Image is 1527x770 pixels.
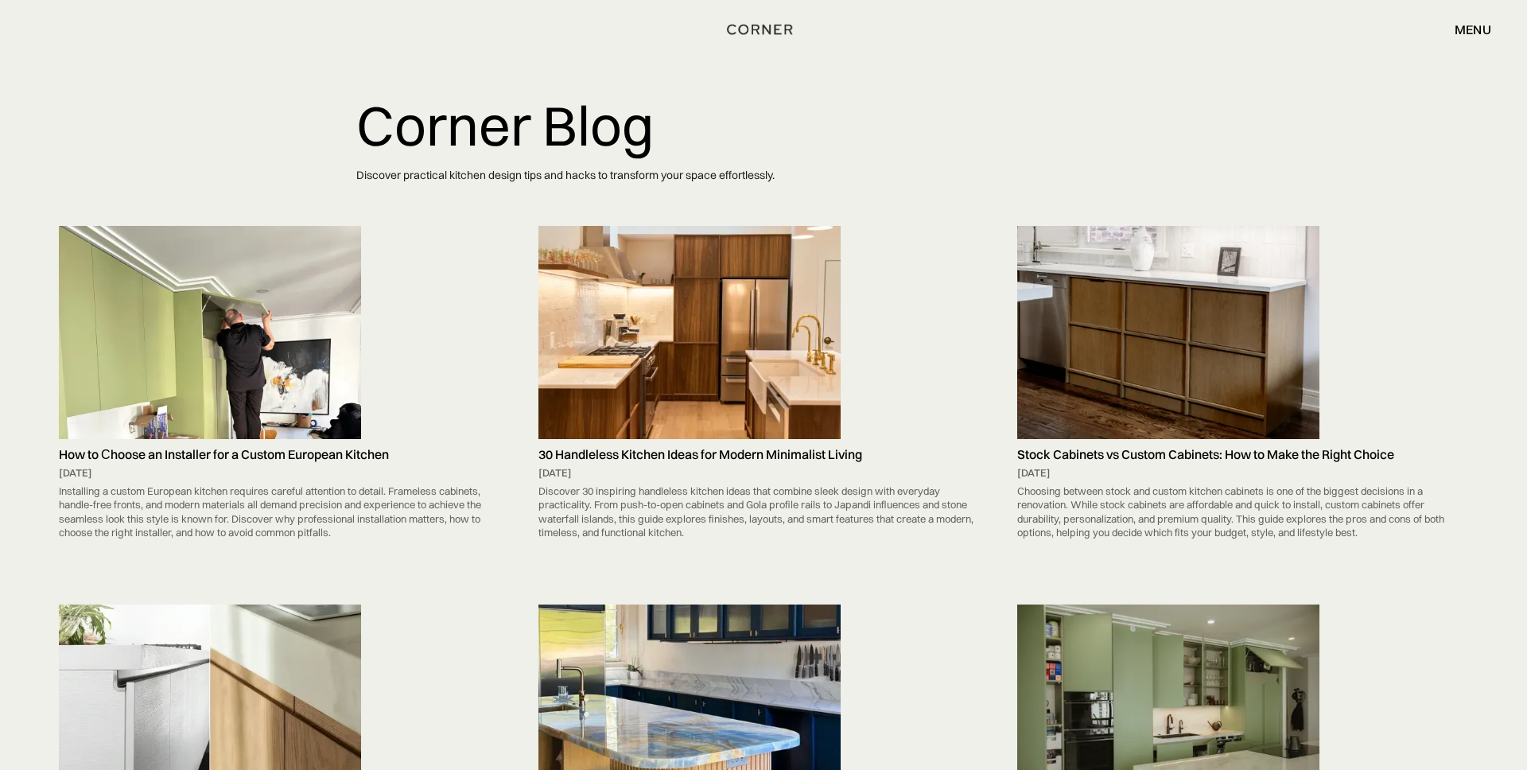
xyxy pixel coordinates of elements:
div: menu [1439,16,1491,43]
a: 30 Handleless Kitchen Ideas for Modern Minimalist Living[DATE]Discover 30 inspiring handleless ki... [530,226,997,543]
div: Installing a custom European kitchen requires careful attention to detail. Frameless cabinets, ha... [59,480,510,544]
a: How to Сhoose an Installer for a Custom European Kitchen[DATE]Installing a custom European kitche... [51,226,518,543]
a: home [705,19,821,40]
div: Discover 30 inspiring handleless kitchen ideas that combine sleek design with everyday practicali... [538,480,989,544]
p: Discover practical kitchen design tips and hacks to transform your space effortlessly. [356,156,1171,195]
h5: How to Сhoose an Installer for a Custom European Kitchen [59,447,510,462]
div: [DATE] [538,466,989,480]
div: [DATE] [1017,466,1468,480]
h1: Corner Blog [356,95,1171,156]
h5: Stock Cabinets vs Custom Cabinets: How to Make the Right Choice [1017,447,1468,462]
h5: 30 Handleless Kitchen Ideas for Modern Minimalist Living [538,447,989,462]
div: Choosing between stock and custom kitchen cabinets is one of the biggest decisions in a renovatio... [1017,480,1468,544]
div: menu [1455,23,1491,36]
div: [DATE] [59,466,510,480]
a: Stock Cabinets vs Custom Cabinets: How to Make the Right Choice[DATE]Choosing between stock and c... [1009,226,1476,543]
